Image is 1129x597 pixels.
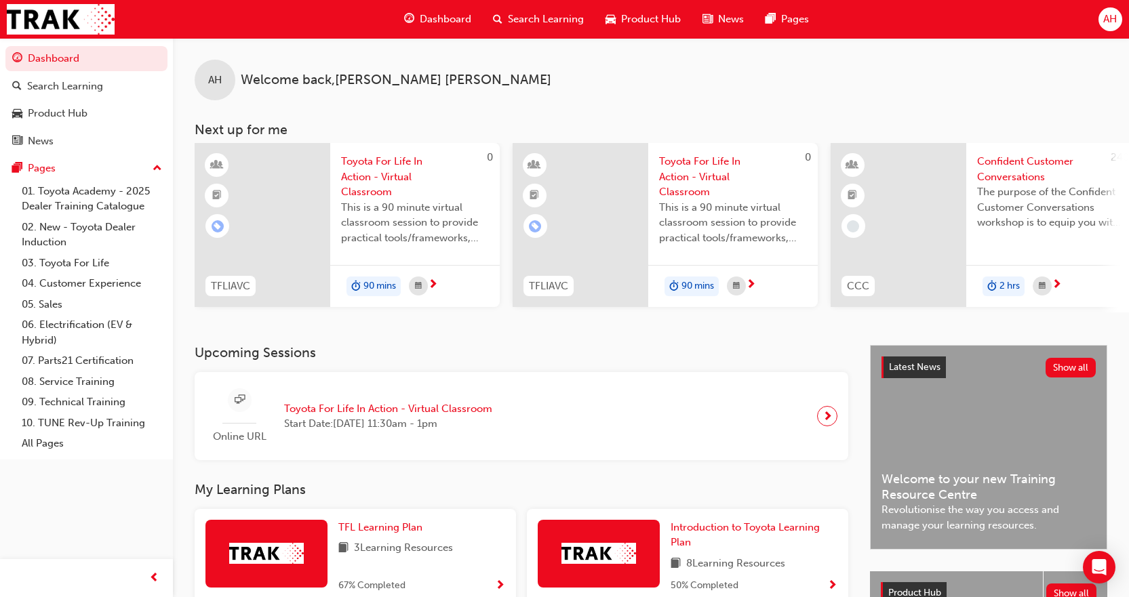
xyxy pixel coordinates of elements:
[495,577,505,594] button: Show Progress
[7,4,115,35] img: Trak
[482,5,595,33] a: search-iconSearch Learning
[5,101,167,126] a: Product Hub
[5,46,167,71] a: Dashboard
[5,129,167,154] a: News
[212,220,224,232] span: learningRecordVerb_ENROLL-icon
[493,11,502,28] span: search-icon
[1098,7,1122,31] button: AH
[16,181,167,217] a: 01. Toyota Academy - 2025 Dealer Training Catalogue
[529,279,568,294] span: TFLIAVC
[621,12,681,27] span: Product Hub
[212,187,222,205] span: booktick-icon
[28,161,56,176] div: Pages
[671,578,738,594] span: 50 % Completed
[692,5,755,33] a: news-iconNews
[847,279,869,294] span: CCC
[659,200,807,246] span: This is a 90 minute virtual classroom session to provide practical tools/frameworks, behaviours a...
[882,472,1096,502] span: Welcome to your new Training Resource Centre
[211,279,250,294] span: TFLIAVC
[987,278,997,295] span: duration-icon
[870,345,1107,550] a: Latest NewsShow allWelcome to your new Training Resource CentreRevolutionise the way you access a...
[1052,279,1062,291] span: next-icon
[827,577,837,594] button: Show Progress
[1083,551,1115,583] div: Open Intercom Messenger
[671,556,681,573] span: book-icon
[5,156,167,181] button: Pages
[686,556,785,573] span: 8 Learning Resources
[205,429,273,445] span: Online URL
[595,5,692,33] a: car-iconProduct Hub
[16,371,167,392] a: 08. Service Training
[12,108,22,120] span: car-icon
[16,253,167,274] a: 03. Toyota For Life
[12,163,22,175] span: pages-icon
[212,157,222,174] span: learningResourceType_INSTRUCTOR_LED-icon
[1103,12,1117,27] span: AH
[508,12,584,27] span: Search Learning
[681,279,714,294] span: 90 mins
[659,154,807,200] span: Toyota For Life In Action - Virtual Classroom
[404,11,414,28] span: guage-icon
[16,217,167,253] a: 02. New - Toyota Dealer Induction
[16,433,167,454] a: All Pages
[529,220,541,232] span: learningRecordVerb_ENROLL-icon
[848,157,857,174] span: learningResourceType_INSTRUCTOR_LED-icon
[823,407,833,426] span: next-icon
[847,220,859,232] span: learningRecordVerb_NONE-icon
[733,278,740,295] span: calendar-icon
[12,53,22,65] span: guage-icon
[16,413,167,434] a: 10. TUNE Rev-Up Training
[718,12,744,27] span: News
[351,278,361,295] span: duration-icon
[487,151,493,163] span: 0
[889,361,940,373] span: Latest News
[149,570,159,587] span: prev-icon
[561,543,636,564] img: Trak
[1039,278,1046,295] span: calendar-icon
[338,578,405,594] span: 67 % Completed
[16,314,167,350] a: 06. Electrification (EV & Hybrid)
[781,12,809,27] span: Pages
[669,278,679,295] span: duration-icon
[5,43,167,156] button: DashboardSearch LearningProduct HubNews
[205,383,837,450] a: Online URLToyota For Life In Action - Virtual ClassroomStart Date:[DATE] 11:30am - 1pm
[671,520,837,550] a: Introduction to Toyota Learning Plan
[229,543,304,564] img: Trak
[530,157,539,174] span: learningResourceType_INSTRUCTOR_LED-icon
[999,279,1020,294] span: 2 hrs
[12,81,22,93] span: search-icon
[12,136,22,148] span: news-icon
[341,154,489,200] span: Toyota For Life In Action - Virtual Classroom
[16,350,167,371] a: 07. Parts21 Certification
[766,11,776,28] span: pages-icon
[393,5,482,33] a: guage-iconDashboard
[428,279,438,291] span: next-icon
[513,143,818,307] a: 0TFLIAVCToyota For Life In Action - Virtual ClassroomThis is a 90 minute virtual classroom sessio...
[848,187,857,205] span: booktick-icon
[671,521,820,549] span: Introduction to Toyota Learning Plan
[882,356,1096,378] a: Latest NewsShow all
[284,416,492,432] span: Start Date: [DATE] 11:30am - 1pm
[235,392,245,409] span: sessionType_ONLINE_URL-icon
[495,580,505,592] span: Show Progress
[208,73,222,88] span: AH
[16,294,167,315] a: 05. Sales
[1046,358,1096,377] button: Show all
[354,540,453,557] span: 3 Learning Resources
[5,74,167,99] a: Search Learning
[195,482,848,497] h3: My Learning Plans
[338,521,422,533] span: TFL Learning Plan
[746,279,756,291] span: next-icon
[28,133,54,149] div: News
[805,151,811,163] span: 0
[284,401,492,417] span: Toyota For Life In Action - Virtual Classroom
[415,278,422,295] span: calendar-icon
[195,345,848,361] h3: Upcoming Sessions
[755,5,820,33] a: pages-iconPages
[1111,151,1129,163] span: 240
[338,540,349,557] span: book-icon
[341,200,489,246] span: This is a 90 minute virtual classroom session to provide practical tools/frameworks, behaviours a...
[702,11,713,28] span: news-icon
